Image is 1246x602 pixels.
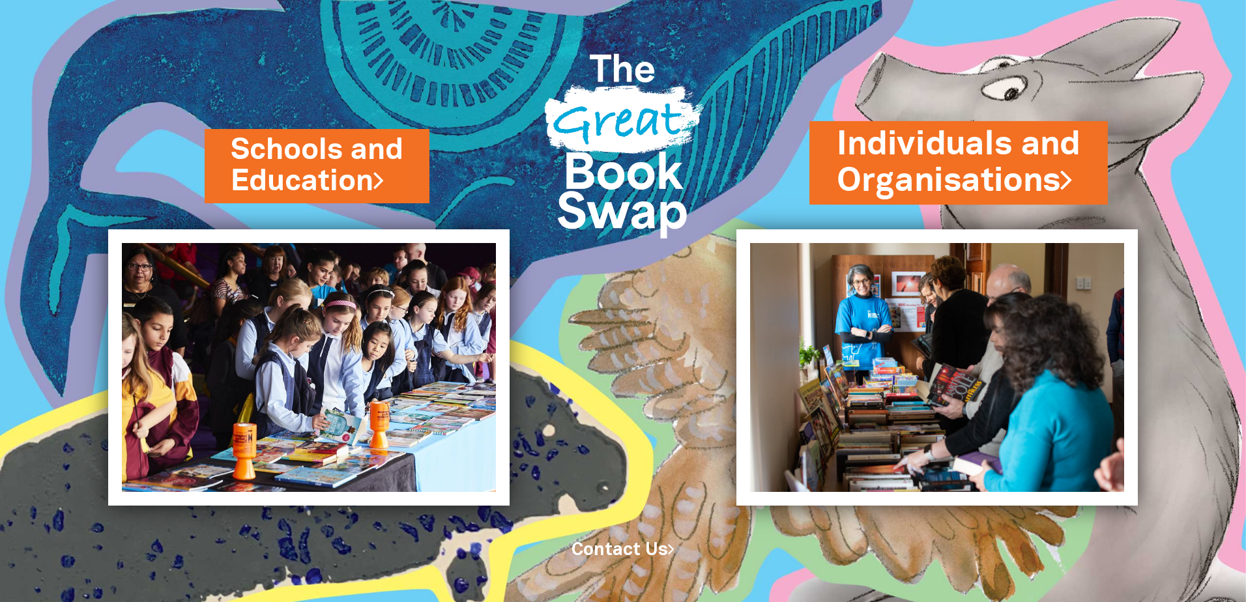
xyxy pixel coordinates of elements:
a: Schools andEducation [231,130,403,202]
img: Schools and Education [108,229,509,506]
a: Individuals andOrganisations [837,122,1080,204]
img: Great Bookswap logo [529,16,717,265]
a: Contact Us [572,542,674,558]
img: Individuals and Organisations [736,229,1137,506]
